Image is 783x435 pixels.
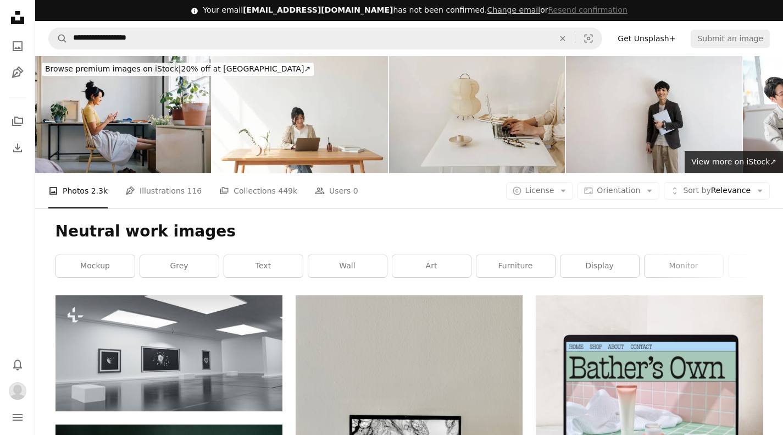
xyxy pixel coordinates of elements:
img: A Smiling Caucasian Female Businesswoman Texting On Her Mobile Phone While Sitting At Home [35,56,211,173]
span: [EMAIL_ADDRESS][DOMAIN_NAME] [243,5,393,14]
a: a black and white photo of a large room [55,348,282,358]
button: License [506,182,574,200]
h1: Neutral work images [55,222,763,241]
button: Orientation [577,182,659,200]
a: art [392,255,471,277]
a: furniture [476,255,555,277]
button: Visual search [575,28,602,49]
button: Clear [551,28,575,49]
span: Browse premium images on iStock | [45,64,181,73]
a: Collections 449k [219,173,297,208]
img: a black and white photo of a large room [55,295,282,411]
a: Download History [7,137,29,159]
button: Sort byRelevance [664,182,770,200]
a: mockup [56,255,135,277]
a: Illustrations 116 [125,173,202,208]
a: Users 0 [315,173,358,208]
img: Happy Asian woman working from home [212,56,388,173]
img: Avatar of user Sara Deterding [9,382,26,400]
button: Resend confirmation [548,5,627,16]
a: monitor [645,255,723,277]
span: 449k [278,185,297,197]
button: Notifications [7,354,29,376]
a: Get Unsplash+ [611,30,682,47]
span: 0 [353,185,358,197]
button: Menu [7,406,29,428]
a: Photos [7,35,29,57]
span: License [525,186,554,195]
a: grey [140,255,219,277]
button: Profile [7,380,29,402]
a: View more on iStock↗ [685,151,783,173]
a: text [224,255,303,277]
span: Sort by [683,186,710,195]
a: Illustrations [7,62,29,84]
img: Person Typing on Laptop at Cozy Home Office Desk [389,56,565,173]
span: Orientation [597,186,640,195]
span: View more on iStock ↗ [691,157,776,166]
a: Browse premium images on iStock|20% off at [GEOGRAPHIC_DATA]↗ [35,56,320,82]
span: 20% off at [GEOGRAPHIC_DATA] ↗ [45,64,310,73]
span: or [487,5,627,14]
div: Your email has not been confirmed. [203,5,627,16]
span: Relevance [683,185,751,196]
form: Find visuals sitewide [48,27,602,49]
button: Search Unsplash [49,28,68,49]
a: Change email [487,5,540,14]
span: 116 [187,185,202,197]
img: Portrait of entrepreneur standing on beige background, holding laptop [566,56,742,173]
a: Collections [7,111,29,133]
a: display [560,255,639,277]
a: wall [308,255,387,277]
button: Submit an image [691,30,770,47]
